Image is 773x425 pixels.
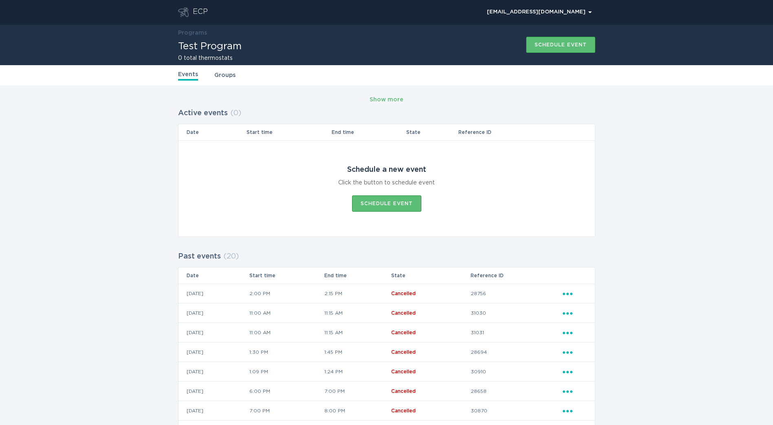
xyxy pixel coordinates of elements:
[178,267,595,284] tr: Table Headers
[178,342,595,362] tr: 977a8c299a6d4d4bae2186839c9c1f45
[391,330,416,335] span: Cancelled
[470,303,562,323] td: 31030
[178,30,207,36] a: Programs
[178,342,249,362] td: [DATE]
[391,311,416,315] span: Cancelled
[178,284,595,303] tr: 9c94655681404001bb9b6ee5353900cc
[249,267,324,284] th: Start time
[178,362,595,381] tr: 26f846e47cc84cf084f01c40c005bf56
[178,401,249,421] td: [DATE]
[563,348,587,357] div: Popover menu
[178,284,249,303] td: [DATE]
[483,6,595,18] div: Popover menu
[470,267,562,284] th: Reference ID
[324,323,391,342] td: 11:15 AM
[563,328,587,337] div: Popover menu
[470,284,562,303] td: 28756
[470,381,562,401] td: 28658
[535,42,587,47] div: Schedule event
[324,267,391,284] th: End time
[178,70,198,81] a: Events
[178,55,242,61] h2: 0 total thermostats
[563,367,587,376] div: Popover menu
[470,342,562,362] td: 28694
[193,7,208,17] div: ECP
[249,381,324,401] td: 6:00 PM
[391,408,416,413] span: Cancelled
[178,323,595,342] tr: 1f60d1ef0d9f4cb3b6247fad632ea0e4
[324,284,391,303] td: 2:15 PM
[338,178,435,187] div: Click the button to schedule event
[563,387,587,396] div: Popover menu
[370,95,403,104] div: Show more
[361,201,413,206] div: Schedule event
[178,124,247,140] th: Date
[178,267,249,284] th: Date
[249,362,324,381] td: 1:09 PM
[178,381,249,401] td: [DATE]
[246,124,331,140] th: Start time
[214,71,236,80] a: Groups
[178,106,228,120] h2: Active events
[406,124,458,140] th: State
[230,110,241,117] span: ( 0 )
[563,309,587,318] div: Popover menu
[324,303,391,323] td: 11:15 AM
[178,381,595,401] tr: fbf13a2f044d4153897af626148b5b4b
[391,291,416,296] span: Cancelled
[178,42,242,51] h1: Test Program
[249,323,324,342] td: 11:00 AM
[178,303,249,323] td: [DATE]
[324,362,391,381] td: 1:24 PM
[324,381,391,401] td: 7:00 PM
[487,10,592,15] div: [EMAIL_ADDRESS][DOMAIN_NAME]
[249,401,324,421] td: 7:00 PM
[470,401,562,421] td: 30870
[249,303,324,323] td: 11:00 AM
[526,37,595,53] button: Schedule event
[391,369,416,374] span: Cancelled
[178,7,189,17] button: Go to dashboard
[470,362,562,381] td: 30910
[470,323,562,342] td: 31031
[563,289,587,298] div: Popover menu
[563,406,587,415] div: Popover menu
[324,342,391,362] td: 1:45 PM
[391,350,416,355] span: Cancelled
[391,267,471,284] th: State
[178,303,595,323] tr: 1a3d54d7fa734022bd43a92e3a28428a
[178,249,221,264] h2: Past events
[324,401,391,421] td: 8:00 PM
[370,94,403,106] button: Show more
[352,195,421,212] button: Schedule event
[178,362,249,381] td: [DATE]
[347,165,426,174] div: Schedule a new event
[249,342,324,362] td: 1:30 PM
[458,124,562,140] th: Reference ID
[249,284,324,303] td: 2:00 PM
[178,323,249,342] td: [DATE]
[391,389,416,394] span: Cancelled
[223,253,239,260] span: ( 20 )
[178,401,595,421] tr: 5d4eced92b5e48b08a4912069bf42f3f
[178,124,595,140] tr: Table Headers
[331,124,406,140] th: End time
[483,6,595,18] button: Open user account details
